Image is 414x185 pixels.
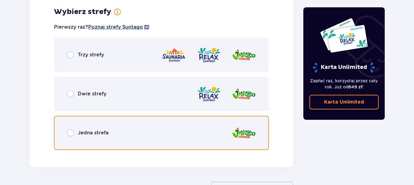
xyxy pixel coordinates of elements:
img: zone logo [232,46,256,64]
p: Jedna strefa [78,130,109,136]
a: Poznaj strefy Suntago [88,24,143,30]
p: Dwie strefy [78,91,106,97]
p: Karta Unlimited [324,99,364,105]
p: Wybierz strefy [54,7,111,16]
img: zone logo [232,124,256,142]
img: zone logo [197,46,221,64]
img: zone logo [197,85,221,103]
img: zone logo [232,85,256,103]
img: zone logo [162,46,186,64]
p: Karta Unlimited [312,62,376,73]
span: 649 zł [348,84,362,89]
p: Zapłać raz, korzystaj przez cały rok. Już od ! [309,78,379,90]
p: Pierwszy raz? [54,24,150,30]
a: Karta Unlimited [309,95,379,109]
p: Trzy strefy [78,52,104,58]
